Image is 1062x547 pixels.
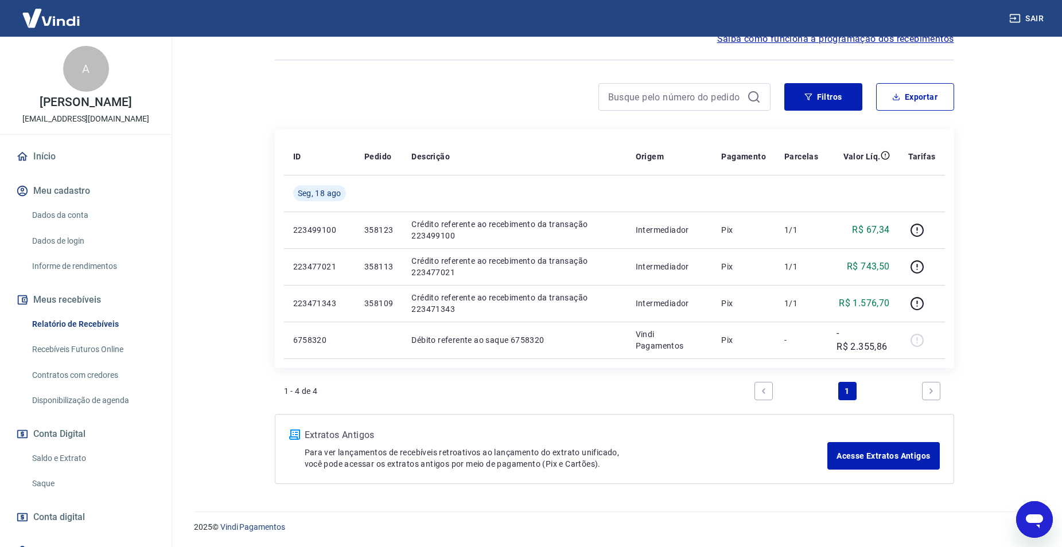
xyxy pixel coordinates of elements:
p: Pix [721,298,766,309]
a: Contratos com credores [28,364,158,387]
p: Pedido [364,151,391,162]
p: Crédito referente ao recebimento da transação 223471343 [411,292,617,315]
p: 358109 [364,298,393,309]
a: Saldo e Extrato [28,447,158,470]
p: 1 - 4 de 4 [284,385,318,397]
p: Descrição [411,151,450,162]
ul: Pagination [750,377,945,405]
span: Seg, 18 ago [298,187,341,199]
p: Pix [721,224,766,236]
a: Relatório de Recebíveis [28,312,158,336]
a: Dados da conta [28,204,158,227]
p: Parcelas [784,151,818,162]
p: 358123 [364,224,393,236]
p: 1/1 [784,261,818,272]
a: Vindi Pagamentos [220,522,285,532]
p: ID [293,151,301,162]
div: A [63,46,109,92]
span: Conta digital [33,509,85,525]
a: Acesse Extratos Antigos [827,442,939,470]
p: Extratos Antigos [305,428,828,442]
button: Sair [1007,8,1048,29]
p: Origem [636,151,664,162]
img: ícone [289,429,300,440]
a: Saque [28,472,158,495]
input: Busque pelo número do pedido [608,88,742,106]
p: 223499100 [293,224,346,236]
p: Crédito referente ao recebimento da transação 223499100 [411,218,617,241]
p: 358113 [364,261,393,272]
a: Recebíveis Futuros Online [28,338,158,361]
p: -R$ 2.355,86 [837,326,889,354]
a: Saiba como funciona a programação dos recebimentos [717,32,954,46]
p: Valor Líq. [843,151,881,162]
a: Disponibilização de agenda [28,389,158,412]
a: Dados de login [28,229,158,253]
p: Débito referente ao saque 6758320 [411,334,617,346]
p: - [784,334,818,346]
p: 223477021 [293,261,346,272]
p: 1/1 [784,224,818,236]
p: [PERSON_NAME] [40,96,131,108]
p: 6758320 [293,334,346,346]
button: Exportar [876,83,954,111]
p: 2025 © [194,521,1034,533]
button: Meus recebíveis [14,287,158,312]
a: Conta digital [14,505,158,530]
p: Para ver lançamentos de recebíveis retroativos ao lançamento do extrato unificado, você pode aces... [305,447,828,470]
p: Intermediador [636,298,703,309]
p: [EMAIL_ADDRESS][DOMAIN_NAME] [22,113,149,125]
button: Filtros [784,83,862,111]
p: R$ 67,34 [852,223,889,237]
a: Next page [922,382,940,400]
p: Vindi Pagamentos [636,329,703,351]
p: 1/1 [784,298,818,309]
p: R$ 743,50 [847,260,890,273]
p: Crédito referente ao recebimento da transação 223477021 [411,255,617,278]
img: Vindi [14,1,88,36]
a: Informe de rendimentos [28,255,158,278]
p: Pix [721,334,766,346]
p: Pagamento [721,151,766,162]
button: Conta Digital [14,421,158,447]
p: Intermediador [636,224,703,236]
button: Meu cadastro [14,178,158,204]
a: Previous page [754,382,773,400]
a: Page 1 is your current page [838,382,857,400]
iframe: Botão para abrir a janela de mensagens [1016,501,1053,538]
p: Pix [721,261,766,272]
a: Início [14,144,158,169]
p: R$ 1.576,70 [839,296,889,310]
p: 223471343 [293,298,346,309]
p: Tarifas [908,151,936,162]
p: Intermediador [636,261,703,272]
